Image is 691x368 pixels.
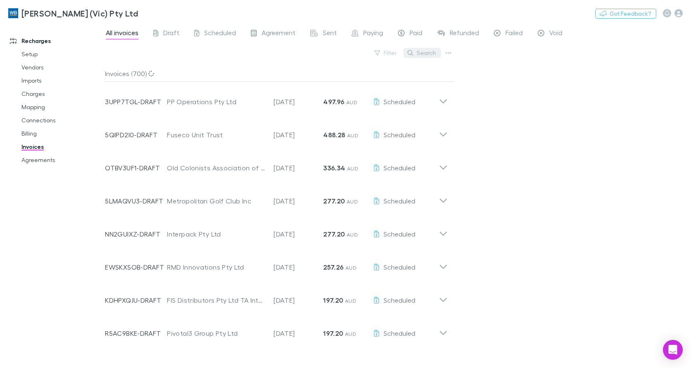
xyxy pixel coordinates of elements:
div: Fuseco Unit Trust [167,130,265,140]
p: OTBV3UF1-DRAFT [105,163,167,173]
span: Scheduled [384,164,415,172]
strong: 277.20 [323,230,345,238]
p: [DATE] [274,328,323,338]
a: Invoices [13,140,110,153]
span: AUD [347,165,358,172]
div: RMD Innovations Pty Ltd [167,262,265,272]
span: Scheduled [384,98,415,105]
a: Agreements [13,153,110,167]
span: AUD [345,331,356,337]
p: [DATE] [274,130,323,140]
span: AUD [345,265,357,271]
span: Sent [323,29,337,39]
p: 3UPP7TGL-DRAFT [105,97,167,107]
div: 3UPP7TGL-DRAFTPP Operations Pty Ltd[DATE]497.96 AUDScheduled [98,82,454,115]
button: Filter [370,48,402,58]
strong: 497.96 [323,98,344,106]
p: NN2GUIXZ-DRAFT [105,229,167,239]
span: All invoices [106,29,138,39]
p: EWSKXSOB-DRAFT [105,262,167,272]
button: Got Feedback? [595,9,656,19]
a: Mapping [13,100,110,114]
span: Scheduled [384,197,415,205]
p: [DATE] [274,196,323,206]
a: Imports [13,74,110,87]
a: Connections [13,114,110,127]
h3: [PERSON_NAME] (Vic) Pty Ltd [21,8,138,18]
strong: 336.34 [323,164,345,172]
p: [DATE] [274,295,323,305]
strong: 197.20 [323,296,343,304]
span: Scheduled [384,263,415,271]
span: AUD [347,198,358,205]
span: Paid [410,29,422,39]
div: 5QIPD2I0-DRAFTFuseco Unit Trust[DATE]488.28 AUDScheduled [98,115,454,148]
div: Open Intercom Messenger [663,340,683,360]
strong: 277.20 [323,197,345,205]
span: Refunded [450,29,479,39]
span: Paying [363,29,383,39]
a: Recharges [2,34,110,48]
span: Scheduled [204,29,236,39]
a: Billing [13,127,110,140]
div: OTBV3UF1-DRAFTOld Colonists Association of Victoria (TA Abound Communities)[DATE]336.34 AUDScheduled [98,148,454,181]
span: Scheduled [384,230,415,238]
p: [DATE] [274,97,323,107]
div: 5LMAQVU3-DRAFTMetropolitan Golf Club Inc[DATE]277.20 AUDScheduled [98,181,454,214]
div: KDHPXQJU-DRAFTFIS Distributors Pty Ltd TA IntaFloors [GEOGRAPHIC_DATA] ([GEOGRAPHIC_DATA])[DATE]1... [98,280,454,313]
strong: 257.26 [323,263,343,271]
img: William Buck (Vic) Pty Ltd's Logo [8,8,18,18]
span: Void [549,29,562,39]
p: [DATE] [274,163,323,173]
a: [PERSON_NAME] (Vic) Pty Ltd [3,3,143,23]
span: Scheduled [384,296,415,304]
div: EWSKXSOB-DRAFTRMD Innovations Pty Ltd[DATE]257.26 AUDScheduled [98,247,454,280]
button: Search [403,48,441,58]
div: R5AC9BKE-DRAFTPivotal3 Group Pty Ltd[DATE]197.20 AUDScheduled [98,313,454,346]
p: [DATE] [274,262,323,272]
div: PP Operations Pty Ltd [167,97,265,107]
div: FIS Distributors Pty Ltd TA IntaFloors [GEOGRAPHIC_DATA] ([GEOGRAPHIC_DATA]) [167,295,265,305]
a: Vendors [13,61,110,74]
p: 5LMAQVU3-DRAFT [105,196,167,206]
span: Scheduled [384,329,415,337]
div: Interpack Pty Ltd [167,229,265,239]
p: 5QIPD2I0-DRAFT [105,130,167,140]
div: Old Colonists Association of Victoria (TA Abound Communities) [167,163,265,173]
div: NN2GUIXZ-DRAFTInterpack Pty Ltd[DATE]277.20 AUDScheduled [98,214,454,247]
span: AUD [346,99,357,105]
span: AUD [347,132,358,139]
strong: 197.20 [323,329,343,337]
span: Scheduled [384,131,415,139]
span: Draft [163,29,179,39]
p: [DATE] [274,229,323,239]
p: KDHPXQJU-DRAFT [105,295,167,305]
span: AUD [345,298,356,304]
span: Failed [505,29,523,39]
span: Agreement [262,29,295,39]
div: Pivotal3 Group Pty Ltd [167,328,265,338]
strong: 488.28 [323,131,345,139]
span: AUD [347,232,358,238]
p: R5AC9BKE-DRAFT [105,328,167,338]
a: Setup [13,48,110,61]
a: Charges [13,87,110,100]
div: Metropolitan Golf Club Inc [167,196,265,206]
